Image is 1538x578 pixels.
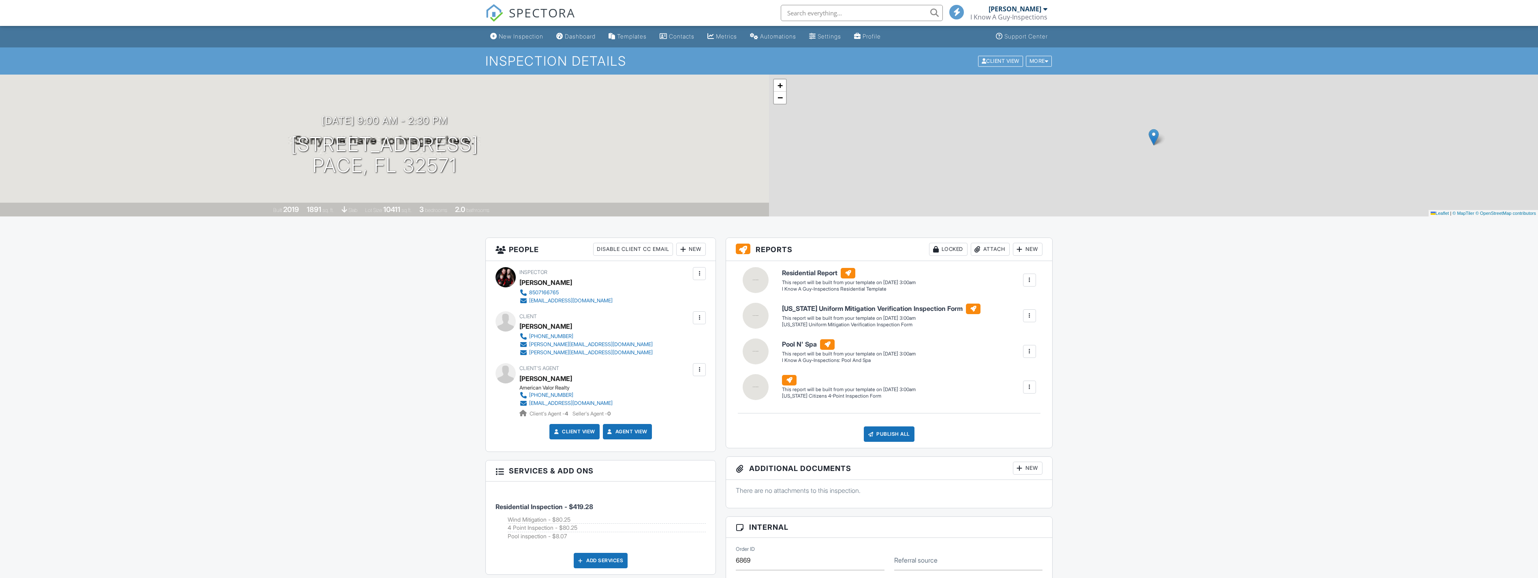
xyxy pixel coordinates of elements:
div: Templates [617,33,647,40]
span: − [778,92,783,103]
strong: 0 [607,411,611,417]
span: bathrooms [466,207,489,213]
a: [EMAIL_ADDRESS][DOMAIN_NAME] [519,399,613,407]
div: Contacts [669,33,694,40]
a: Automations (Basic) [747,29,799,44]
h6: Pool N' Spa [782,339,916,350]
a: [PERSON_NAME][EMAIL_ADDRESS][DOMAIN_NAME] [519,340,653,349]
strong: 4 [565,411,568,417]
div: [EMAIL_ADDRESS][DOMAIN_NAME] [529,400,613,407]
div: Add Services [574,553,628,568]
div: Settings [818,33,841,40]
div: New [1013,462,1042,475]
span: sq. ft. [323,207,334,213]
a: Agent View [606,428,647,436]
span: | [1450,211,1451,216]
div: Automations [760,33,796,40]
span: slab [348,207,357,213]
div: [US_STATE] Uniform Mitigation Verification Inspection Form [782,321,980,328]
h1: Inspection Details [485,54,1053,68]
div: I Know A Guy-Inspections: Pool And Spa [782,357,916,364]
li: Service: Residential Inspection [496,488,706,546]
div: [PERSON_NAME] [519,320,572,332]
div: More [1026,56,1052,66]
div: Publish All [864,426,914,442]
div: [PERSON_NAME][EMAIL_ADDRESS][DOMAIN_NAME] [529,349,653,356]
div: I Know A Guy-Inspections Residential Template [782,286,916,293]
div: New [1013,243,1042,256]
a: Metrics [704,29,740,44]
span: + [778,80,783,90]
span: sq.ft. [402,207,412,213]
a: Dashboard [553,29,599,44]
a: [PHONE_NUMBER] [519,332,653,340]
div: I Know A Guy-Inspections [970,13,1047,21]
div: New [676,243,706,256]
span: Client's Agent - [530,411,569,417]
span: bedrooms [425,207,447,213]
li: Add on: 4 Point Inspection [508,524,706,532]
h3: Services & Add ons [486,460,716,482]
div: This report will be built from your template on [DATE] 3:00am [782,315,980,321]
span: Lot Size [365,207,382,213]
a: Client View [977,58,1025,64]
li: Add on: Wind Mitigation [508,516,706,524]
div: New Inspection [499,33,543,40]
a: [PERSON_NAME][EMAIL_ADDRESS][DOMAIN_NAME] [519,349,653,357]
a: © MapTiler [1453,211,1474,216]
span: Built [273,207,282,213]
h3: People [486,238,716,261]
div: 10411 [383,205,400,214]
div: Disable Client CC Email [593,243,673,256]
li: Add on: Pool inspection [508,532,706,540]
div: [PHONE_NUMBER] [529,392,573,398]
h3: [DATE] 9:00 am - 2:30 pm [322,115,448,126]
a: Support Center [993,29,1051,44]
h3: Reports [726,238,1052,261]
a: 8507166765 [519,289,613,297]
div: This report will be built from your template on [DATE] 3:00am [782,351,916,357]
img: The Best Home Inspection Software - Spectora [485,4,503,22]
a: Leaflet [1431,211,1449,216]
a: New Inspection [487,29,547,44]
div: 3 [419,205,424,214]
p: There are no attachments to this inspection. [736,486,1042,495]
span: Client's Agent [519,365,559,371]
a: SPECTORA [485,11,575,28]
a: Zoom in [774,79,786,92]
div: American Valor Realty [519,385,619,391]
img: Marker [1149,129,1159,146]
div: This report will be built from your template on [DATE] 3:00am [782,386,916,393]
a: [PHONE_NUMBER] [519,391,613,399]
div: 2.0 [455,205,465,214]
div: 8507166765 [529,289,559,296]
a: [EMAIL_ADDRESS][DOMAIN_NAME] [519,297,613,305]
div: [PERSON_NAME] [989,5,1041,13]
label: Referral source [894,556,938,565]
div: [EMAIL_ADDRESS][DOMAIN_NAME] [529,298,613,304]
a: Zoom out [774,92,786,104]
a: Contacts [656,29,698,44]
a: © OpenStreetMap contributors [1476,211,1536,216]
div: This report will be built from your template on [DATE] 3:00am [782,279,916,286]
a: Templates [605,29,650,44]
div: Client View [978,56,1023,66]
span: Seller's Agent - [572,411,611,417]
a: Client View [552,428,595,436]
div: Support Center [1004,33,1048,40]
div: Metrics [716,33,737,40]
h1: [STREET_ADDRESS] Pace, FL 32571 [291,134,478,177]
div: Dashboard [565,33,596,40]
span: Client [519,313,537,319]
h3: Additional Documents [726,457,1052,480]
div: [PERSON_NAME][EMAIL_ADDRESS][DOMAIN_NAME] [529,341,653,348]
label: Order ID [736,546,755,553]
h3: Internal [726,517,1052,538]
div: Locked [929,243,968,256]
div: Attach [971,243,1010,256]
a: Settings [806,29,844,44]
a: [PERSON_NAME] [519,372,572,385]
input: Search everything... [781,5,943,21]
div: 1891 [307,205,321,214]
h6: [US_STATE] Uniform Mitigation Verification Inspection Form [782,304,980,314]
